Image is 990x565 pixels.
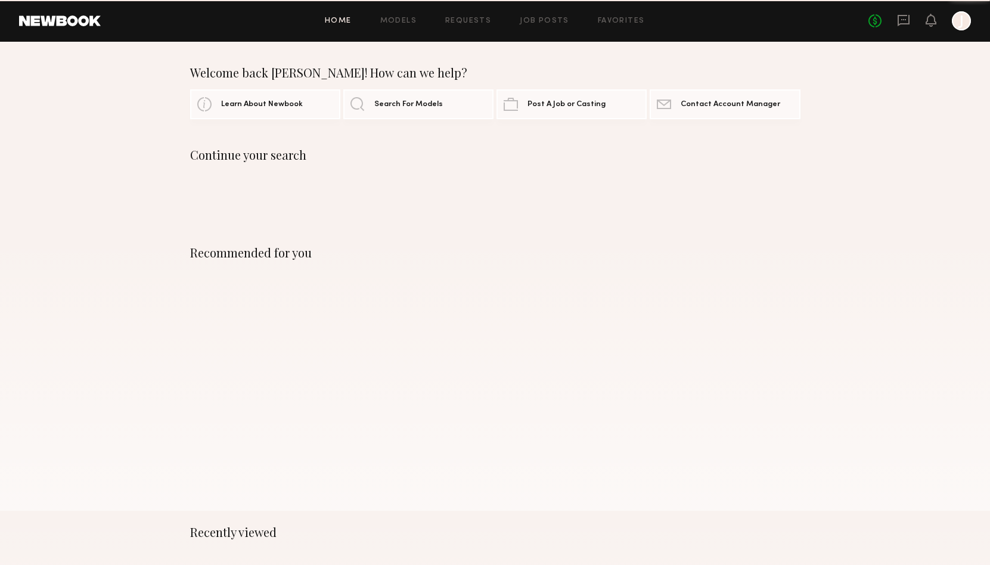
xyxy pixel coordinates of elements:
span: Contact Account Manager [681,101,780,108]
a: J [952,11,971,30]
a: Requests [445,17,491,25]
div: Recently viewed [190,525,800,539]
a: Learn About Newbook [190,89,340,119]
div: Welcome back [PERSON_NAME]! How can we help? [190,66,800,80]
span: Post A Job or Casting [527,101,606,108]
a: Contact Account Manager [650,89,800,119]
a: Job Posts [520,17,569,25]
a: Models [380,17,417,25]
span: Search For Models [374,101,443,108]
span: Learn About Newbook [221,101,303,108]
div: Recommended for you [190,246,800,260]
div: Continue your search [190,148,800,162]
a: Favorites [598,17,645,25]
a: Home [325,17,352,25]
a: Search For Models [343,89,494,119]
a: Post A Job or Casting [496,89,647,119]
